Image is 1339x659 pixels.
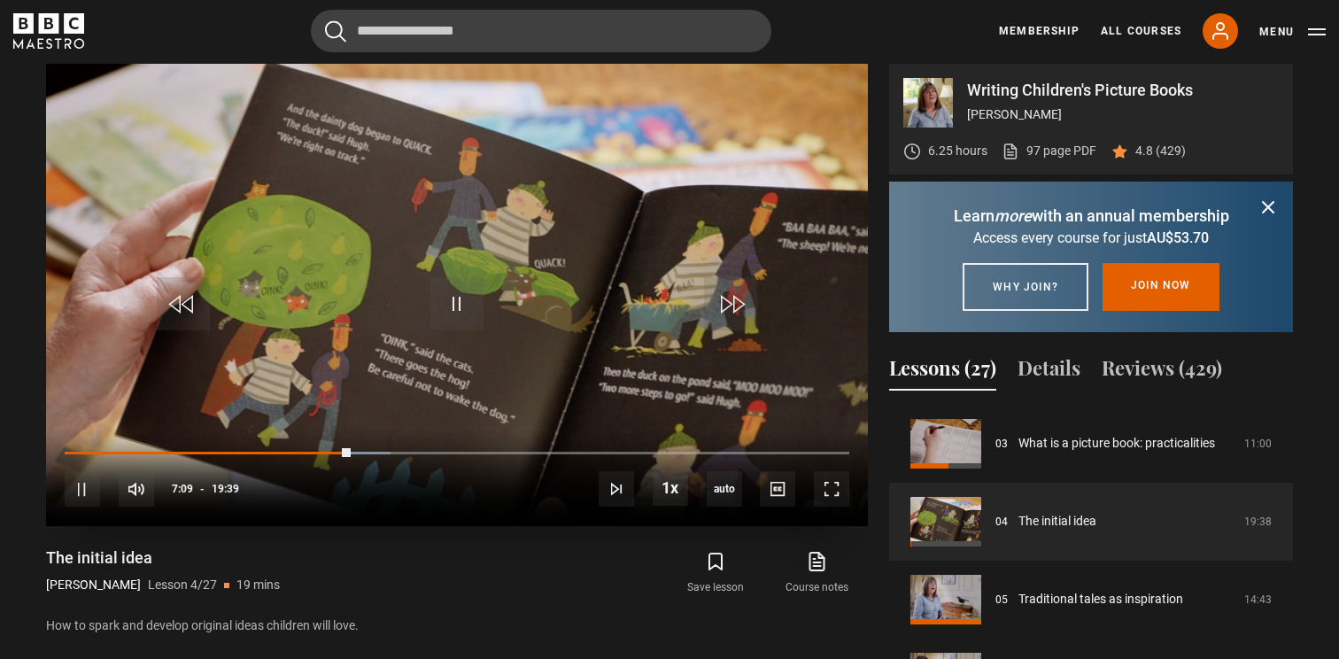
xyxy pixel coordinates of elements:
span: 19:39 [212,473,239,505]
p: 6.25 hours [928,142,987,160]
a: Traditional tales as inspiration [1018,590,1183,609]
button: Details [1018,353,1080,391]
a: Course notes [767,547,868,599]
p: Learn with an annual membership [910,204,1272,228]
div: Current quality: 720p [707,471,742,507]
p: How to spark and develop original ideas children will love. [46,616,868,635]
h1: The initial idea [46,547,280,569]
p: [PERSON_NAME] [46,576,141,594]
button: Mute [119,471,154,507]
input: Search [311,10,771,52]
video-js: Video Player [46,64,868,526]
button: Playback Rate [653,470,688,506]
a: What is a picture book: practicalities [1018,434,1215,453]
button: Lessons (27) [889,353,996,391]
p: 19 mins [236,576,280,594]
button: Reviews (429) [1102,353,1222,391]
button: Submit the search query [325,20,346,43]
button: Save lesson [665,547,766,599]
button: Captions [760,471,795,507]
span: - [200,483,205,495]
p: Lesson 4/27 [148,576,217,594]
svg: BBC Maestro [13,13,84,49]
span: AU$53.70 [1147,229,1209,246]
button: Pause [65,471,100,507]
p: [PERSON_NAME] [967,105,1279,124]
a: Join now [1103,263,1219,311]
i: more [995,206,1032,225]
span: auto [707,471,742,507]
button: Next Lesson [599,471,634,507]
div: Progress Bar [65,452,849,455]
a: The initial idea [1018,512,1096,531]
button: Fullscreen [814,471,849,507]
p: 4.8 (429) [1135,142,1186,160]
button: Toggle navigation [1259,23,1326,41]
span: 7:09 [172,473,193,505]
a: Membership [999,23,1080,39]
a: 97 page PDF [1002,142,1096,160]
a: Why join? [963,263,1088,311]
p: Writing Children's Picture Books [967,82,1279,98]
a: All Courses [1101,23,1181,39]
p: Access every course for just [910,228,1272,249]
